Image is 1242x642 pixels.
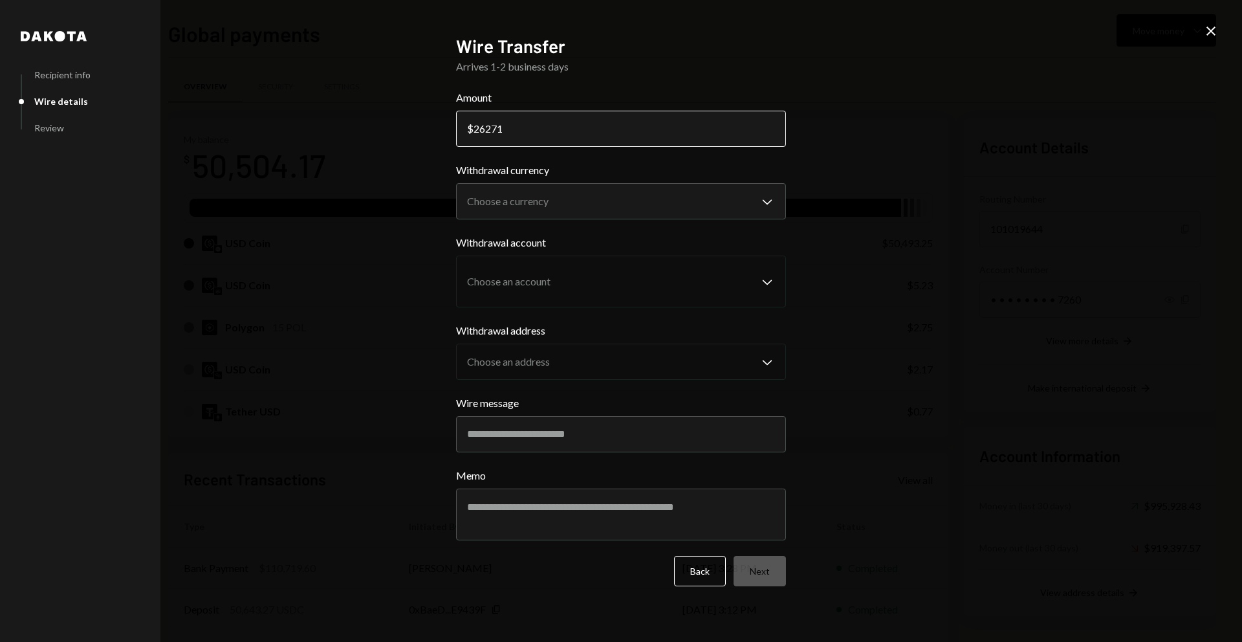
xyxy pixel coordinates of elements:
button: Withdrawal account [456,256,786,307]
button: Withdrawal currency [456,183,786,219]
div: Recipient info [34,69,91,80]
label: Amount [456,90,786,105]
label: Wire message [456,395,786,411]
label: Memo [456,468,786,483]
label: Withdrawal currency [456,162,786,178]
button: Withdrawal address [456,344,786,380]
div: $ [467,122,474,135]
label: Withdrawal account [456,235,786,250]
div: Review [34,122,64,133]
div: Arrives 1-2 business days [456,59,786,74]
h2: Wire Transfer [456,34,786,59]
input: 0.00 [456,111,786,147]
div: Wire details [34,96,88,107]
button: Back [674,556,726,586]
label: Withdrawal address [456,323,786,338]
